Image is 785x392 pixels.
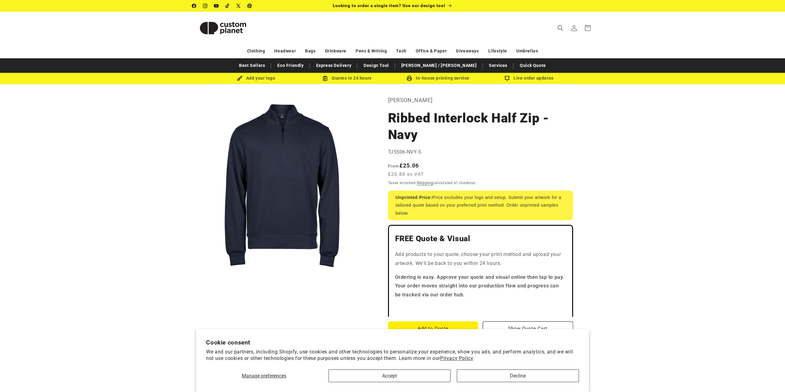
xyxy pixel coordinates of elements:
[504,76,510,81] img: Order updates
[483,321,573,336] button: Show Quote Cart
[395,304,566,311] iframe: Customer reviews powered by Trustpilot
[236,60,268,71] a: Best Sellers
[486,60,510,71] a: Services
[484,74,575,82] div: Live order updates
[396,46,406,56] a: Tech
[396,195,432,200] strong: Unprinted Price:
[388,163,399,168] span: From
[417,181,433,185] a: Shipping
[302,74,393,82] div: Quotes in 24 hours
[211,74,302,82] div: Add your logo
[395,274,565,298] strong: Ordering is easy. Approve your quote and visual online then tap to pay. Your order moves straight...
[440,355,473,361] a: Privacy Policy
[190,12,256,44] a: Custom Planet
[237,76,242,81] img: Brush Icon
[274,60,307,71] a: Eco Friendly
[333,3,445,8] span: Looking to order a single item? Use our design tool
[456,46,479,56] a: Giveaways
[388,321,478,336] button: Add to Quote
[305,46,316,56] a: Bags
[247,46,265,56] a: Clothing
[393,74,484,82] div: In-house printing service
[388,171,424,178] span: £20.88 ex VAT
[388,191,573,220] div: Price excludes your logo and setup. Submit your artwork for a tailored quote based on your prefer...
[395,234,566,244] h2: FREE Quote & Visual
[457,369,579,382] button: Decline
[388,95,573,105] p: [PERSON_NAME]
[395,250,566,268] p: Add products to your quote, choose your print method and upload your artwork. We'll be back to yo...
[517,60,549,71] a: Quick Quote
[206,349,579,362] p: We and our partners, including Shopify, use cookies and other technologies to personalize your ex...
[322,76,328,81] img: Order Updates Icon
[554,21,567,35] summary: Search
[192,14,254,42] img: Custom Planet
[356,46,387,56] a: Pens & Writing
[388,110,573,143] h1: Ribbed Interlock Half Zip - Navy
[516,46,538,56] a: Umbrellas
[361,60,392,71] a: Design Tool
[488,46,507,56] a: Lifestyle
[206,339,579,346] h2: Cookie consent
[398,60,480,71] a: [PERSON_NAME] / [PERSON_NAME]
[242,373,286,379] span: Manage preferences
[313,60,355,71] a: Express Delivery
[388,180,573,186] div: Taxes included. calculated at checkout.
[274,46,296,56] a: Headwear
[328,369,451,382] button: Accept
[407,76,412,81] img: In-house printing
[206,369,322,382] button: Manage preferences
[325,46,346,56] a: Drinkware
[192,95,373,276] media-gallery: Gallery Viewer
[388,162,419,169] strong: £25.06
[416,46,447,56] a: Office & Paper
[388,149,422,155] span: TJ5506-NVY-S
